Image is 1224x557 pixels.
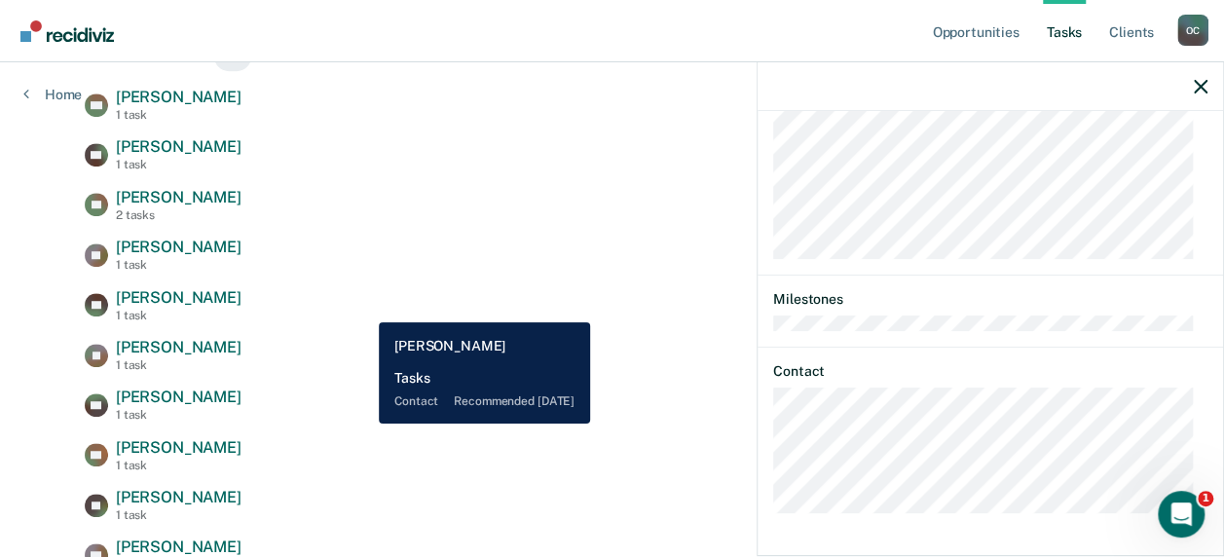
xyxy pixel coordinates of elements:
[116,508,241,522] div: 1 task
[773,363,1207,380] dt: Contact
[116,488,241,506] span: [PERSON_NAME]
[116,88,241,106] span: [PERSON_NAME]
[773,291,1207,308] dt: Milestones
[116,258,241,272] div: 1 task
[116,408,241,422] div: 1 task
[116,288,241,307] span: [PERSON_NAME]
[116,188,241,206] span: [PERSON_NAME]
[116,459,241,472] div: 1 task
[23,86,82,103] a: Home
[116,108,241,122] div: 1 task
[20,20,114,42] img: Recidiviz
[116,309,241,322] div: 1 task
[1158,491,1205,538] iframe: Intercom live chat
[116,338,241,356] span: [PERSON_NAME]
[116,438,241,457] span: [PERSON_NAME]
[116,238,241,256] span: [PERSON_NAME]
[116,208,241,222] div: 2 tasks
[116,137,241,156] span: [PERSON_NAME]
[116,388,241,406] span: [PERSON_NAME]
[1198,491,1213,506] span: 1
[116,538,241,556] span: [PERSON_NAME]
[116,158,241,171] div: 1 task
[1177,15,1208,46] div: O C
[116,358,241,372] div: 1 task
[1177,15,1208,46] button: Profile dropdown button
